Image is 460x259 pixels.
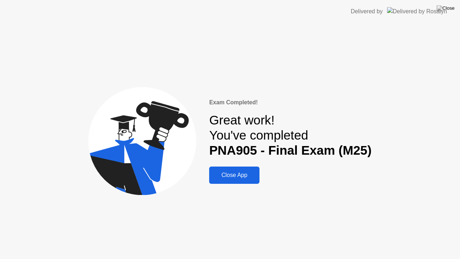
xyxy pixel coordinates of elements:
img: Delivered by Rosalyn [387,7,447,15]
div: Exam Completed! [209,98,372,107]
div: Delivered by [351,7,383,16]
div: Close App [211,172,257,178]
div: Great work! You've completed [209,113,372,158]
img: Close [437,5,455,11]
button: Close App [209,167,259,184]
b: PNA905 - Final Exam (M25) [209,143,372,157]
